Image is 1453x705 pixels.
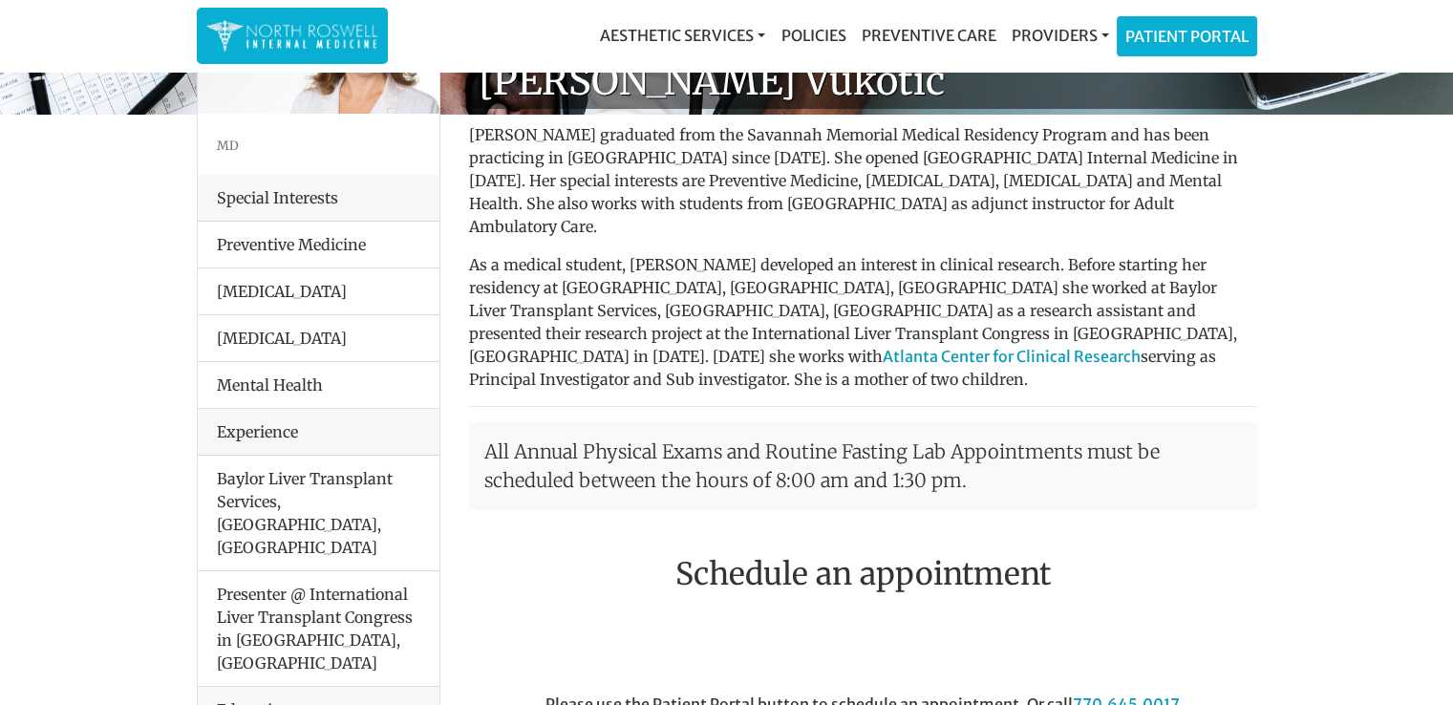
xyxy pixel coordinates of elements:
img: North Roswell Internal Medicine [206,17,378,54]
li: [MEDICAL_DATA] [198,267,439,315]
a: Providers [1003,16,1116,54]
a: Patient Portal [1118,17,1256,55]
p: [PERSON_NAME] graduated from the Savannah Memorial Medical Residency Program and has been practic... [469,123,1257,238]
li: [MEDICAL_DATA] [198,314,439,362]
a: Preventive Care [853,16,1003,54]
li: Baylor Liver Transplant Services, [GEOGRAPHIC_DATA], [GEOGRAPHIC_DATA] [198,456,439,571]
a: Atlanta Center for Clinical Research [883,347,1141,366]
div: Special Interests [198,175,439,222]
li: Preventive Medicine [198,222,439,268]
a: Aesthetic Services [592,16,773,54]
a: Policies [773,16,853,54]
li: Mental Health [198,361,439,409]
li: Presenter @ International Liver Transplant Congress in [GEOGRAPHIC_DATA], [GEOGRAPHIC_DATA] [198,570,439,687]
h2: Schedule an appointment [469,556,1257,592]
h1: [PERSON_NAME] Vukotic [469,53,1257,109]
p: As a medical student, [PERSON_NAME] developed an interest in clinical research. Before starting h... [469,253,1257,391]
small: MD [217,138,239,153]
p: All Annual Physical Exams and Routine Fasting Lab Appointments must be scheduled between the hour... [469,422,1257,510]
div: Experience [198,409,439,456]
